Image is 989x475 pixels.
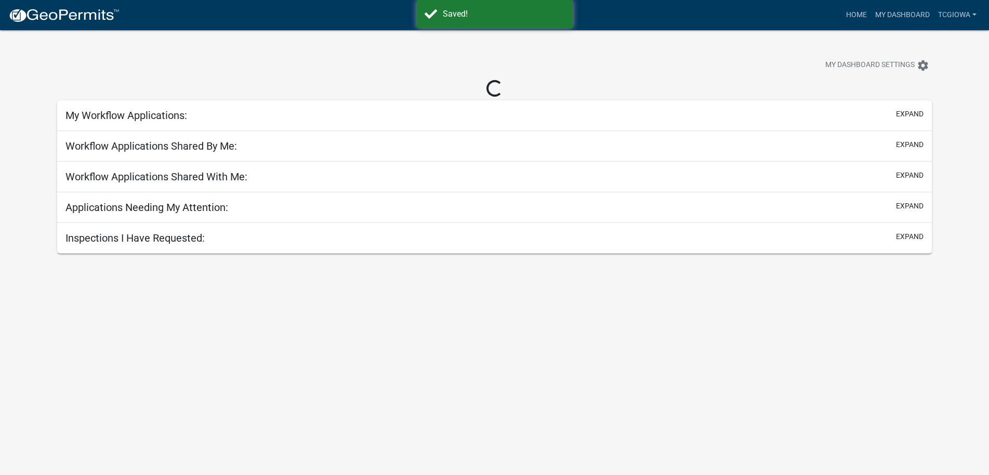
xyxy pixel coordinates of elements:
[896,231,924,242] button: expand
[65,109,187,122] h5: My Workflow Applications:
[896,170,924,181] button: expand
[896,201,924,212] button: expand
[65,201,228,214] h5: Applications Needing My Attention:
[917,59,929,72] i: settings
[825,59,915,72] span: My Dashboard Settings
[443,8,565,20] div: Saved!
[934,5,981,25] a: TcgIowa
[896,109,924,120] button: expand
[871,5,934,25] a: My Dashboard
[896,139,924,150] button: expand
[65,232,205,244] h5: Inspections I Have Requested:
[842,5,871,25] a: Home
[65,170,247,183] h5: Workflow Applications Shared With Me:
[65,140,237,152] h5: Workflow Applications Shared By Me:
[817,55,938,75] button: My Dashboard Settingssettings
